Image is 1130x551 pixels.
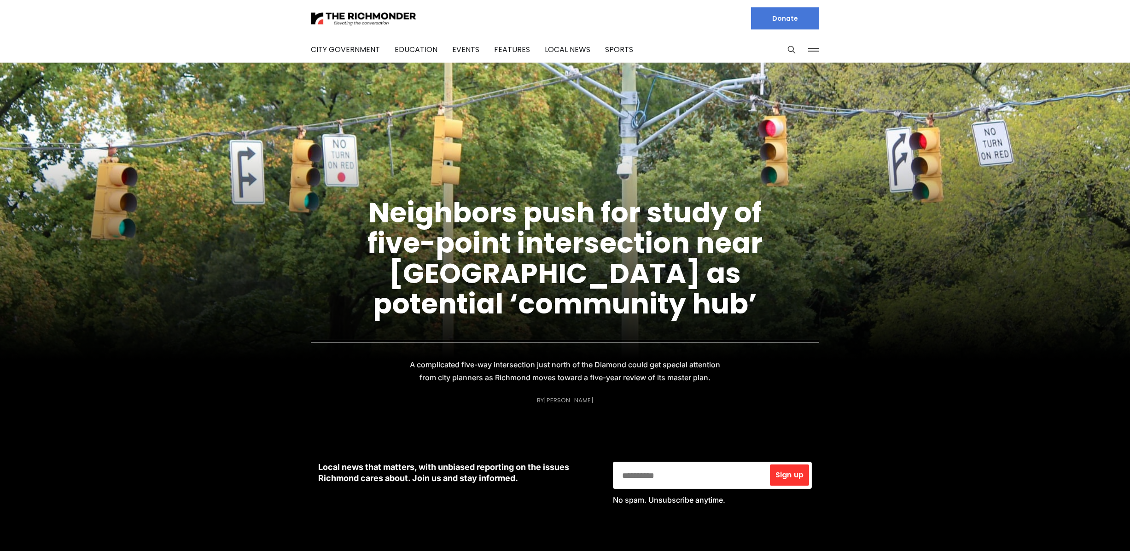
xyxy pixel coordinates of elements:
[613,495,719,505] span: No spam. Unsubscribe anytime.
[545,44,590,55] a: Local News
[785,43,798,57] button: Search this site
[395,44,437,55] a: Education
[770,464,809,486] button: Sign up
[1052,506,1130,551] iframe: portal-trigger
[605,44,633,55] a: Sports
[311,44,380,55] a: City Government
[401,358,729,384] p: A complicated five-way intersection just north of the Diamond could get special attention from ci...
[775,471,804,479] span: Sign up
[367,193,763,323] a: Neighbors push for study of five-point intersection near [GEOGRAPHIC_DATA] as potential ‘communit...
[452,44,479,55] a: Events
[318,462,598,484] p: Local news that matters, with unbiased reporting on the issues Richmond cares about. Join us and ...
[494,44,530,55] a: Features
[751,7,819,29] a: Donate
[537,397,594,404] div: By
[311,11,417,27] img: The Richmonder
[544,396,594,405] a: [PERSON_NAME]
